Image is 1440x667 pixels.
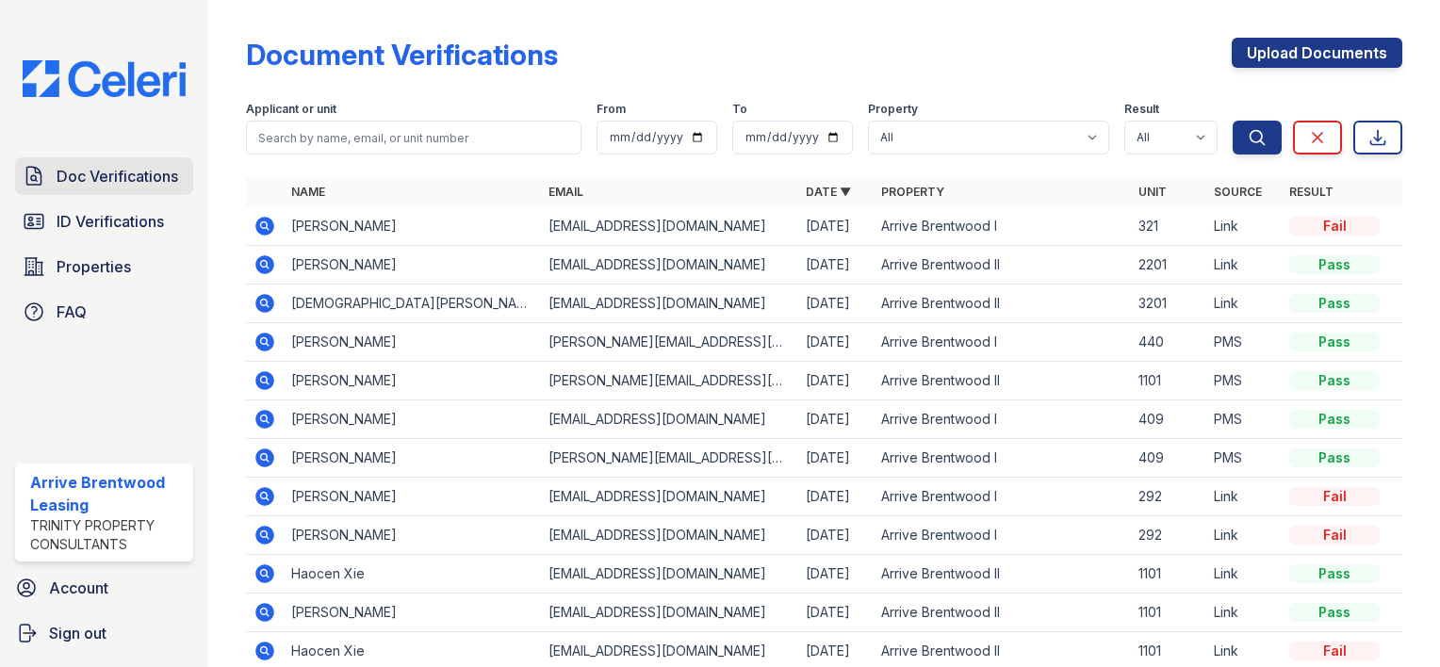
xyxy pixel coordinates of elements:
td: Link [1206,246,1282,285]
td: Arrive Brentwood II [874,362,1131,400]
span: Sign out [49,622,106,644]
div: Document Verifications [246,38,558,72]
div: Pass [1289,333,1380,351]
td: [EMAIL_ADDRESS][DOMAIN_NAME] [541,555,798,594]
td: [EMAIL_ADDRESS][DOMAIN_NAME] [541,478,798,516]
td: [DATE] [798,555,874,594]
td: Arrive Brentwood I [874,207,1131,246]
td: 292 [1131,516,1206,555]
td: Arrive Brentwood II [874,555,1131,594]
td: [DATE] [798,362,874,400]
td: [DATE] [798,516,874,555]
td: [PERSON_NAME][EMAIL_ADDRESS][PERSON_NAME][PERSON_NAME][DOMAIN_NAME] [541,439,798,478]
td: [DEMOGRAPHIC_DATA][PERSON_NAME] [284,285,541,323]
a: Upload Documents [1232,38,1402,68]
label: Applicant or unit [246,102,336,117]
td: Arrive Brentwood II [874,246,1131,285]
div: Pass [1289,448,1380,467]
td: 1101 [1131,555,1206,594]
td: 3201 [1131,285,1206,323]
a: Email [548,185,583,199]
td: Link [1206,285,1282,323]
td: Link [1206,594,1282,632]
td: PMS [1206,439,1282,478]
td: [PERSON_NAME] [284,478,541,516]
a: FAQ [15,293,193,331]
div: Pass [1289,371,1380,390]
div: Pass [1289,294,1380,313]
td: [DATE] [798,478,874,516]
td: [DATE] [798,323,874,362]
td: [PERSON_NAME] [284,400,541,439]
td: [DATE] [798,594,874,632]
td: Arrive Brentwood II [874,594,1131,632]
td: Link [1206,516,1282,555]
td: Link [1206,207,1282,246]
div: Pass [1289,564,1380,583]
td: Link [1206,555,1282,594]
a: Sign out [8,614,201,652]
td: [DATE] [798,285,874,323]
span: ID Verifications [57,210,164,233]
div: Trinity Property Consultants [30,516,186,554]
td: 1101 [1131,362,1206,400]
div: Arrive Brentwood Leasing [30,471,186,516]
span: Doc Verifications [57,165,178,187]
td: Arrive Brentwood II [874,285,1131,323]
td: Arrive Brentwood I [874,323,1131,362]
td: [DATE] [798,207,874,246]
td: Arrive Brentwood I [874,439,1131,478]
td: Arrive Brentwood I [874,516,1131,555]
td: [EMAIL_ADDRESS][DOMAIN_NAME] [541,246,798,285]
td: [PERSON_NAME][EMAIL_ADDRESS][PERSON_NAME][DOMAIN_NAME] [541,323,798,362]
td: Arrive Brentwood I [874,400,1131,439]
div: Pass [1289,603,1380,622]
div: Fail [1289,487,1380,506]
td: [EMAIL_ADDRESS][DOMAIN_NAME] [541,207,798,246]
div: Pass [1289,410,1380,429]
td: [PERSON_NAME][EMAIL_ADDRESS][PERSON_NAME][DOMAIN_NAME] [541,362,798,400]
input: Search by name, email, or unit number [246,121,581,155]
a: Account [8,569,201,607]
td: PMS [1206,323,1282,362]
td: [PERSON_NAME] [284,323,541,362]
td: 1101 [1131,594,1206,632]
td: [PERSON_NAME] [284,516,541,555]
a: Source [1214,185,1262,199]
a: Properties [15,248,193,285]
a: Doc Verifications [15,157,193,195]
label: From [597,102,626,117]
td: Haocen Xie [284,555,541,594]
td: [EMAIL_ADDRESS][DOMAIN_NAME] [541,400,798,439]
a: Date ▼ [806,185,851,199]
div: Fail [1289,642,1380,660]
a: Unit [1138,185,1167,199]
td: [PERSON_NAME] [284,439,541,478]
td: [DATE] [798,439,874,478]
td: [PERSON_NAME] [284,207,541,246]
label: To [732,102,747,117]
td: [PERSON_NAME] [284,246,541,285]
div: Fail [1289,526,1380,545]
td: 440 [1131,323,1206,362]
td: PMS [1206,362,1282,400]
td: 292 [1131,478,1206,516]
td: [EMAIL_ADDRESS][DOMAIN_NAME] [541,516,798,555]
td: 409 [1131,439,1206,478]
td: [PERSON_NAME] [284,594,541,632]
img: CE_Logo_Blue-a8612792a0a2168367f1c8372b55b34899dd931a85d93a1a3d3e32e68fde9ad4.png [8,60,201,97]
span: FAQ [57,301,87,323]
span: Account [49,577,108,599]
td: Arrive Brentwood I [874,478,1131,516]
td: 409 [1131,400,1206,439]
div: Pass [1289,255,1380,274]
td: [DATE] [798,400,874,439]
td: [EMAIL_ADDRESS][DOMAIN_NAME] [541,594,798,632]
label: Result [1124,102,1159,117]
td: [DATE] [798,246,874,285]
td: [PERSON_NAME] [284,362,541,400]
div: Fail [1289,217,1380,236]
td: 2201 [1131,246,1206,285]
a: Property [881,185,944,199]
